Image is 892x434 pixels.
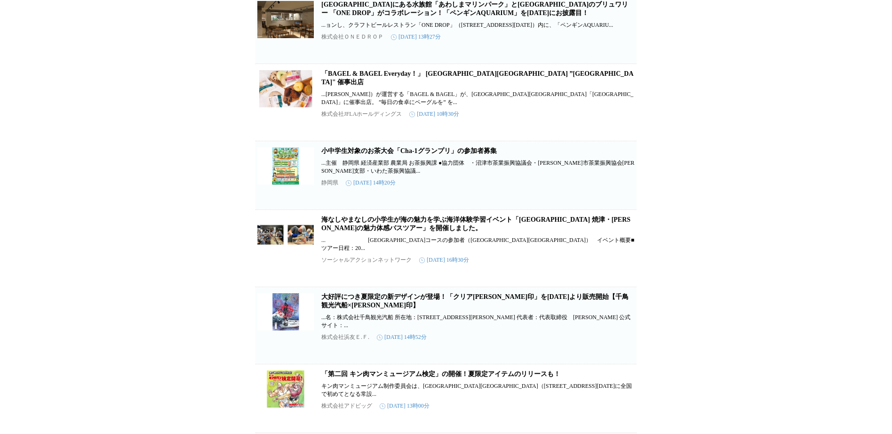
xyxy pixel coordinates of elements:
a: 「BAGEL & BAGEL Everyday！」 [GEOGRAPHIC_DATA][GEOGRAPHIC_DATA] ”[GEOGRAPHIC_DATA]" 催事出店 [321,70,634,86]
img: 無人島にある水族館「あわしまマリンパーク」と沼津仲見世商店街のブリュワリー 「ONE DROP」がコラボレーション！「ペンギンAQUARIUM」を8月12日にお披露目！ [257,0,314,38]
p: ...[PERSON_NAME]）が運営する「BAGEL & BAGEL」が、[GEOGRAPHIC_DATA][GEOGRAPHIC_DATA]「[GEOGRAPHIC_DATA]」に催事出店... [321,90,635,106]
time: [DATE] 14時20分 [346,179,396,187]
time: [DATE] 13時00分 [380,402,430,410]
time: [DATE] 10時30分 [409,110,459,118]
img: 「第二回 キン肉マンミュージアム検定」の開催！夏限定アイテムのリリースも！ [257,370,314,408]
p: ...名：株式会社千鳥観光汽船 所在地：[STREET_ADDRESS][PERSON_NAME] 代表者：代表取締役 [PERSON_NAME] 公式サイト：... [321,313,635,330]
a: 大好評につき夏限定の新デザインが登場！「クリア[PERSON_NAME]印」を[DATE]より販売開始【千鳥観光汽船×[PERSON_NAME]印】 [321,293,629,309]
img: 「BAGEL & BAGEL Everyday！」 静岡県沼津市 ”沼津アントレ" 催事出店 [257,70,314,107]
img: 大好評につき夏限定の新デザインが登場！「クリア御船印」を7月19日より販売開始【千鳥観光汽船×御船印】 [257,293,314,330]
p: ソーシャルアクションネットワーク [321,256,412,264]
p: 株式会社JFLAホールディングス [321,110,402,118]
time: [DATE] 16時30分 [419,256,469,264]
img: 小中学生対象のお茶大会「Cha-1グランプリ」の参加者募集 [257,147,314,185]
p: 株式会社浜友Ｅ.Ｆ. [321,333,369,341]
a: 「第二回 キン肉マンミュージアム検定」の開催！夏限定アイテムのリリースも！ [321,370,560,378]
p: ... [GEOGRAPHIC_DATA]コースの参加者（[GEOGRAPHIC_DATA][GEOGRAPHIC_DATA]） イベント概要■ツアー日程：20... [321,236,635,252]
a: 小中学生対象のお茶大会「Cha-1グランプリ」の参加者募集 [321,147,497,154]
img: 海なしやまなしの小学生が海の魅力を学ぶ海洋体験学習イベント「駿河湾 焼津・沼津 海の魅力体感バスツアー」を開催しました。 [257,216,314,253]
time: [DATE] 13時27分 [391,33,441,41]
time: [DATE] 14時52分 [377,333,427,341]
p: ...ョンし、クラフトビールレストラン「ONE DROP」（[STREET_ADDRESS][DATE]）内に、「ペンギンAQUARIU... [321,21,635,29]
a: 海なしやまなしの小学生が海の魅力を学ぶ海洋体験学習イベント「[GEOGRAPHIC_DATA] 焼津・[PERSON_NAME]の魅力体感バスツアー」を開催しました。 [321,216,630,232]
p: 株式会社アドビッグ [321,402,372,410]
p: 静岡県 [321,179,338,187]
p: 株式会社ＯＮＥＤＲＯＰ [321,33,383,41]
p: ...主催 静岡県 経済産業部 農業局 お茶振興課 ●協力団体 ・沼津市茶業振興協議会・[PERSON_NAME]市茶業振興協会[PERSON_NAME]支部・いわた茶振興協議... [321,159,635,175]
p: キン肉マンミュージアム制作委員会は、[GEOGRAPHIC_DATA][GEOGRAPHIC_DATA]（[STREET_ADDRESS][DATE]に全国で初めてとなる常設... [321,382,635,398]
a: [GEOGRAPHIC_DATA]にある水族館「あわしまマリンパーク」と[GEOGRAPHIC_DATA]のブリュワリー 「ONE DROP」がコラボレーション！「ペンギンAQUARIUM」を[... [321,1,628,16]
